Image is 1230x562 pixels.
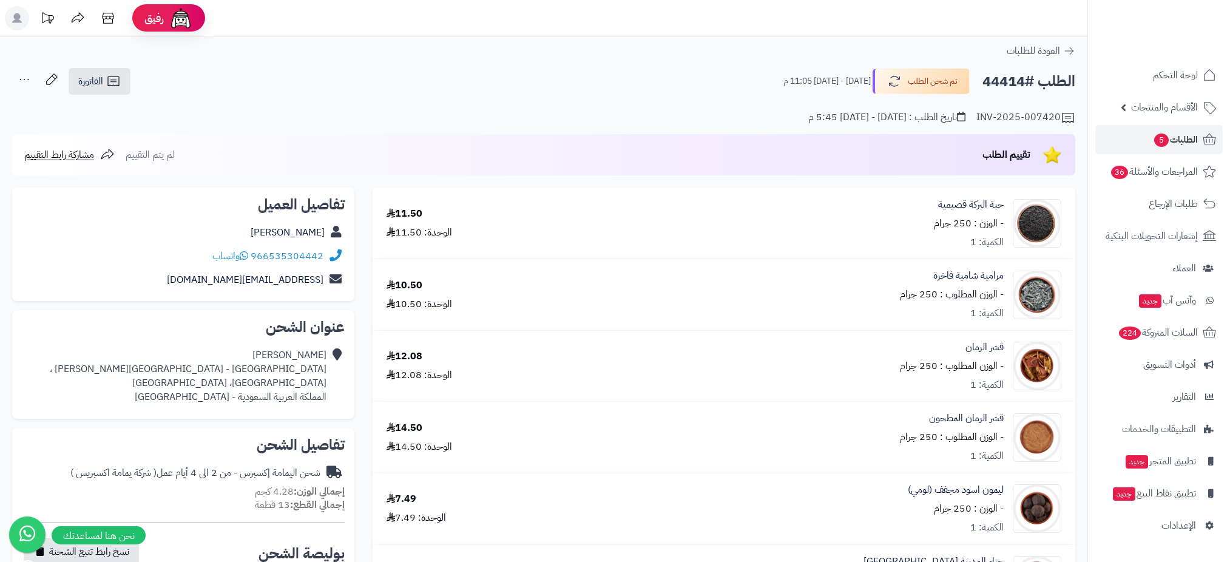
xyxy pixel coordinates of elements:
[908,483,1004,497] a: ليمون اسود مجفف (لومي)
[1095,479,1223,508] a: تطبيق نقاط البيعجديد
[1095,382,1223,411] a: التقارير
[1007,44,1060,58] span: العودة للطلبات
[1013,342,1061,390] img: 1633635488-Pomegranate%20Peel-90x90.jpg
[251,249,323,263] a: 966535304442
[255,498,345,512] small: 13 قطعة
[1095,511,1223,540] a: الإعدادات
[1173,388,1196,405] span: التقارير
[1139,294,1161,308] span: جديد
[1147,9,1218,35] img: logo-2.png
[387,440,452,454] div: الوحدة: 14.50
[69,68,130,95] a: الفاتورة
[1124,453,1196,470] span: تطبيق المتجر
[387,421,422,435] div: 14.50
[387,226,452,240] div: الوحدة: 11.50
[387,279,422,293] div: 10.50
[1095,61,1223,90] a: لوحة التحكم
[970,235,1004,249] div: الكمية: 1
[1154,134,1169,147] span: 5
[1095,286,1223,315] a: وآتس آبجديد
[22,197,345,212] h2: تفاصيل العميل
[387,350,422,364] div: 12.08
[970,521,1004,535] div: الكمية: 1
[1119,327,1141,340] span: 224
[1138,292,1196,309] span: وآتس آب
[1013,271,1061,319] img: 1728019116-Sage%202-90x90.jpg
[126,147,175,162] span: لم يتم التقييم
[1111,166,1128,179] span: 36
[70,466,320,480] div: شحن اليمامة إكسبرس - من 2 الى 4 أيام عمل
[1153,131,1198,148] span: الطلبات
[387,368,452,382] div: الوحدة: 12.08
[1095,157,1223,186] a: المراجعات والأسئلة36
[900,287,1004,302] small: - الوزن المطلوب : 250 جرام
[1095,318,1223,347] a: السلات المتروكة224
[1106,228,1198,245] span: إشعارات التحويلات البنكية
[1013,484,1061,533] img: 1633635488-Black%20Lime-90x90.jpg
[259,546,345,561] h2: بوليصة الشحن
[970,449,1004,463] div: الكمية: 1
[22,320,345,334] h2: عنوان الشحن
[1095,189,1223,218] a: طلبات الإرجاع
[1110,163,1198,180] span: المراجعات والأسئلة
[49,544,129,559] span: نسخ رابط تتبع الشحنة
[873,69,970,94] button: تم شحن الطلب
[900,359,1004,373] small: - الوزن المطلوب : 250 جرام
[32,6,63,33] a: تحديثات المنصة
[1172,260,1196,277] span: العملاء
[970,378,1004,392] div: الكمية: 1
[1161,517,1196,534] span: الإعدادات
[1095,350,1223,379] a: أدوات التسويق
[1153,67,1198,84] span: لوحة التحكم
[783,75,871,87] small: [DATE] - [DATE] 11:05 م
[1095,222,1223,251] a: إشعارات التحويلات البنكية
[24,147,94,162] span: مشاركة رابط التقييم
[1113,487,1135,501] span: جديد
[294,484,345,499] strong: إجمالي الوزن:
[982,69,1075,94] h2: الطلب #44414
[1095,125,1223,154] a: الطلبات5
[1007,44,1075,58] a: العودة للطلبات
[212,249,248,263] a: واتساب
[929,411,1004,425] a: قشر الرمان المطحون
[1095,254,1223,283] a: العملاء
[934,216,1004,231] small: - الوزن : 250 جرام
[387,297,452,311] div: الوحدة: 10.50
[387,511,446,525] div: الوحدة: 7.49
[976,110,1075,125] div: INV-2025-007420
[970,306,1004,320] div: الكمية: 1
[938,198,1004,212] a: حبة البركة قصيمية
[1122,421,1196,438] span: التطبيقات والخدمات
[290,498,345,512] strong: إجمالي القطع:
[22,438,345,452] h2: تفاصيل الشحن
[1095,447,1223,476] a: تطبيق المتجرجديد
[78,74,103,89] span: الفاتورة
[169,6,193,30] img: ai-face.png
[808,110,965,124] div: تاريخ الطلب : [DATE] - [DATE] 5:45 م
[1126,455,1148,469] span: جديد
[900,430,1004,444] small: - الوزن المطلوب : 250 جرام
[1013,413,1061,462] img: 1633580797-Pomegranate%20Peel%20Powder-90x90.jpg
[1118,324,1198,341] span: السلات المتروكة
[1095,415,1223,444] a: التطبيقات والخدمات
[934,501,1004,516] small: - الوزن : 250 جرام
[982,147,1030,162] span: تقييم الطلب
[933,269,1004,283] a: مرامية شامية فاخرة
[1149,195,1198,212] span: طلبات الإرجاع
[251,225,325,240] a: [PERSON_NAME]
[1112,485,1196,502] span: تطبيق نقاط البيع
[1013,199,1061,248] img: black%20caraway-90x90.jpg
[387,492,416,506] div: 7.49
[255,484,345,499] small: 4.28 كجم
[387,207,422,221] div: 11.50
[24,147,115,162] a: مشاركة رابط التقييم
[965,340,1004,354] a: قشر الرمان
[1131,99,1198,116] span: الأقسام والمنتجات
[70,466,157,480] span: ( شركة يمامة اكسبريس )
[167,273,323,287] a: [EMAIL_ADDRESS][DOMAIN_NAME]
[50,348,326,404] div: [PERSON_NAME] [GEOGRAPHIC_DATA] - [GEOGRAPHIC_DATA][PERSON_NAME] ، [GEOGRAPHIC_DATA]، [GEOGRAPHIC...
[1143,356,1196,373] span: أدوات التسويق
[144,11,164,25] span: رفيق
